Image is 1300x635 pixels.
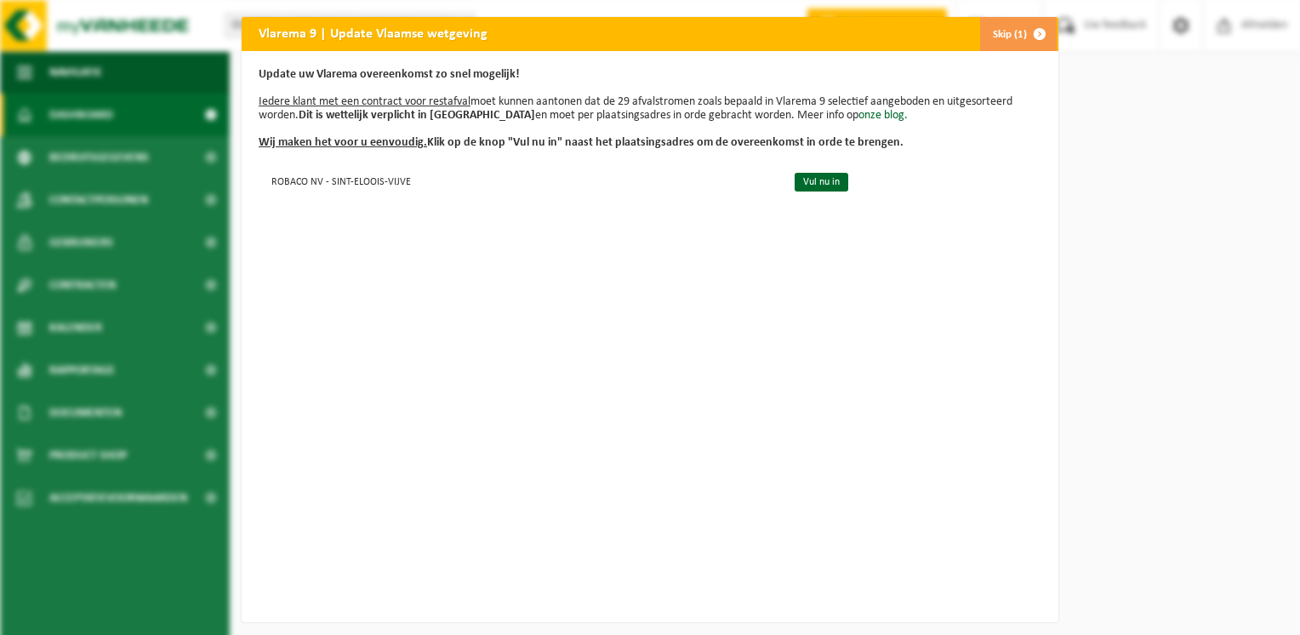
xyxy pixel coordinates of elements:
td: ROBACO NV - SINT-ELOOIS-VIJVE [259,167,780,195]
b: Dit is wettelijk verplicht in [GEOGRAPHIC_DATA] [299,109,535,122]
u: Iedere klant met een contract voor restafval [259,95,470,108]
b: Update uw Vlarema overeenkomst zo snel mogelijk! [259,68,520,81]
u: Wij maken het voor u eenvoudig. [259,136,427,149]
a: Vul nu in [795,173,848,192]
a: onze blog. [858,109,908,122]
button: Skip (1) [979,17,1057,51]
p: moet kunnen aantonen dat de 29 afvalstromen zoals bepaald in Vlarema 9 selectief aangeboden en ui... [259,68,1041,150]
b: Klik op de knop "Vul nu in" naast het plaatsingsadres om de overeenkomst in orde te brengen. [259,136,904,149]
h2: Vlarema 9 | Update Vlaamse wetgeving [242,17,505,49]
